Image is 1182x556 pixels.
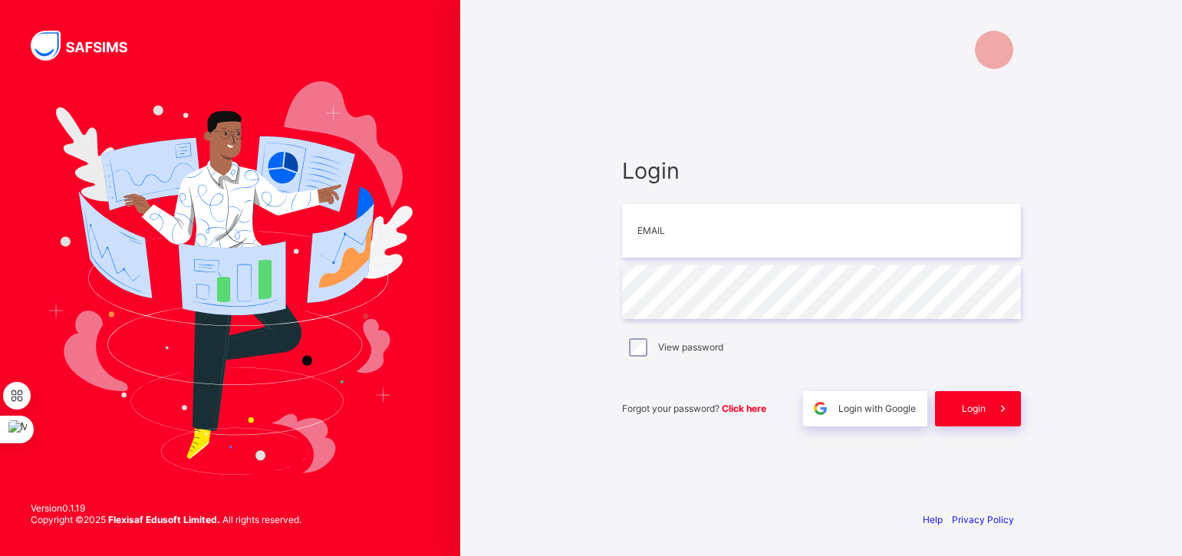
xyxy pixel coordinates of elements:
[658,341,723,353] label: View password
[622,403,766,414] span: Forgot your password?
[722,403,766,414] a: Click here
[108,514,220,525] strong: Flexisaf Edusoft Limited.
[31,514,301,525] span: Copyright © 2025 All rights reserved.
[952,514,1014,525] a: Privacy Policy
[923,514,943,525] a: Help
[962,403,986,414] span: Login
[48,81,413,474] img: Hero Image
[838,403,916,414] span: Login with Google
[812,400,829,417] img: google.396cfc9801f0270233282035f929180a.svg
[31,31,146,61] img: SAFSIMS Logo
[31,502,301,514] span: Version 0.1.19
[622,157,1021,184] span: Login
